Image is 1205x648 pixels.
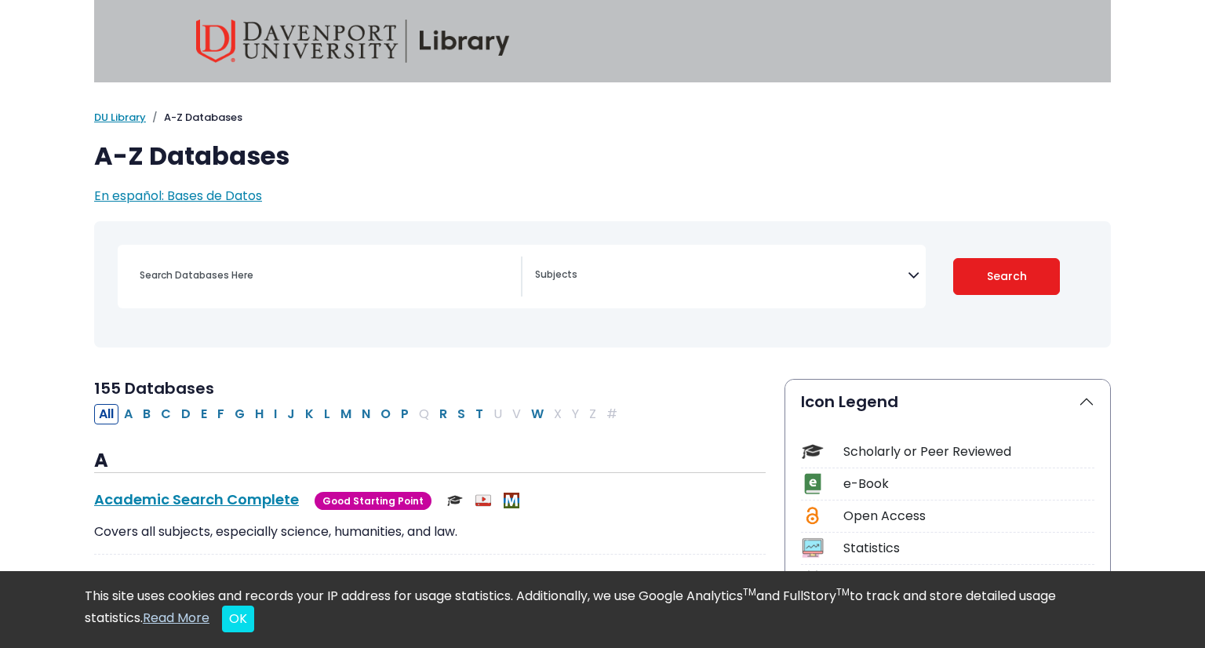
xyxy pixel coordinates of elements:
a: En español: Bases de Datos [94,187,262,205]
button: Filter Results A [119,404,137,424]
button: Filter Results K [300,404,319,424]
button: Filter Results J [282,404,300,424]
button: Filter Results D [177,404,195,424]
button: All [94,404,118,424]
button: Filter Results T [471,404,488,424]
img: Icon e-Book [802,473,823,494]
sup: TM [743,585,756,599]
button: Filter Results W [526,404,548,424]
nav: Search filters [94,221,1111,348]
span: Good Starting Point [315,492,431,510]
p: Covers all subjects, especially science, humanities, and law. [94,522,766,541]
img: Audio & Video [475,493,491,508]
button: Filter Results B [138,404,155,424]
img: Scholarly or Peer Reviewed [447,493,463,508]
button: Filter Results E [196,404,212,424]
img: Davenport University Library [196,20,510,63]
div: Alpha-list to filter by first letter of database name [94,404,624,422]
div: Open Access [843,507,1094,526]
button: Filter Results P [396,404,413,424]
input: Search database by title or keyword [130,264,521,286]
button: Filter Results C [156,404,176,424]
img: Icon Scholarly or Peer Reviewed [802,441,823,462]
div: Statistics [843,539,1094,558]
button: Filter Results N [357,404,375,424]
li: A-Z Databases [146,110,242,126]
button: Icon Legend [785,380,1110,424]
button: Filter Results R [435,404,452,424]
button: Filter Results O [376,404,395,424]
div: Scholarly or Peer Reviewed [843,442,1094,461]
button: Filter Results S [453,404,470,424]
span: 155 Databases [94,377,214,399]
textarea: Search [535,270,908,282]
button: Filter Results M [336,404,356,424]
nav: breadcrumb [94,110,1111,126]
button: Filter Results G [230,404,249,424]
h1: A-Z Databases [94,141,1111,171]
img: Icon Demographics [802,570,823,591]
img: MeL (Michigan electronic Library) [504,493,519,508]
img: Icon Statistics [802,537,823,559]
a: DU Library [94,110,146,125]
a: Academic Search Complete [94,490,299,509]
button: Submit for Search Results [953,258,1061,295]
img: Icon Open Access [803,505,822,526]
div: e-Book [843,475,1094,493]
button: Filter Results I [269,404,282,424]
a: Read More [143,609,209,627]
h3: A [94,450,766,473]
button: Close [222,606,254,632]
div: This site uses cookies and records your IP address for usage statistics. Additionally, we use Goo... [85,587,1120,632]
button: Filter Results L [319,404,335,424]
button: Filter Results H [250,404,268,424]
button: Filter Results F [213,404,229,424]
sup: TM [836,585,850,599]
